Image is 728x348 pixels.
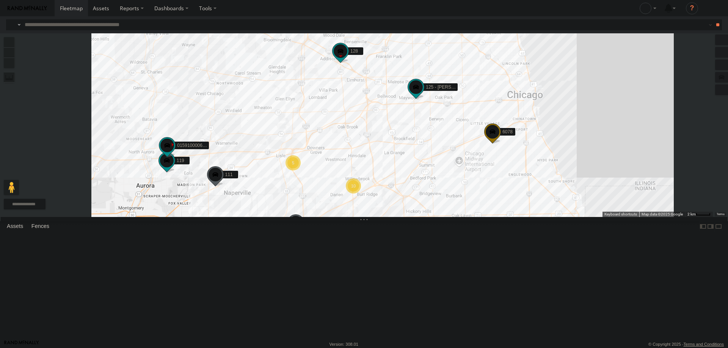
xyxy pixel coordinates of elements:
[648,342,724,346] div: © Copyright 2025 -
[687,212,696,216] span: 2 km
[604,212,637,217] button: Keyboard shortcuts
[715,221,722,232] label: Hide Summary Table
[686,2,698,14] i: ?
[426,84,475,90] span: 125 - [PERSON_NAME]
[685,212,713,217] button: Map Scale: 2 km per 35 pixels
[4,180,19,195] button: Drag Pegman onto the map to open Street View
[329,342,358,346] div: Version: 308.01
[286,155,301,170] div: 5
[4,37,14,47] button: Zoom in
[642,212,683,216] span: Map data ©2025 Google
[4,58,14,68] button: Zoom Home
[697,19,713,30] label: Search Filter Options
[3,221,27,232] label: Assets
[4,47,14,58] button: Zoom out
[4,340,39,348] a: Visit our Website
[502,129,513,134] span: 6078
[350,48,358,54] span: 128
[225,172,233,177] span: 111
[8,6,47,11] img: rand-logo.svg
[177,158,184,163] span: 119
[707,221,714,232] label: Dock Summary Table to the Right
[715,84,728,95] label: Map Settings
[346,178,361,194] div: 10
[684,342,724,346] a: Terms and Conditions
[28,221,53,232] label: Fences
[699,221,707,232] label: Dock Summary Table to the Left
[637,3,659,14] div: Ed Pruneda
[177,143,215,148] span: 015910000672397
[4,72,14,83] label: Measure
[16,19,22,30] label: Search Query
[717,213,725,216] a: Terms (opens in new tab)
